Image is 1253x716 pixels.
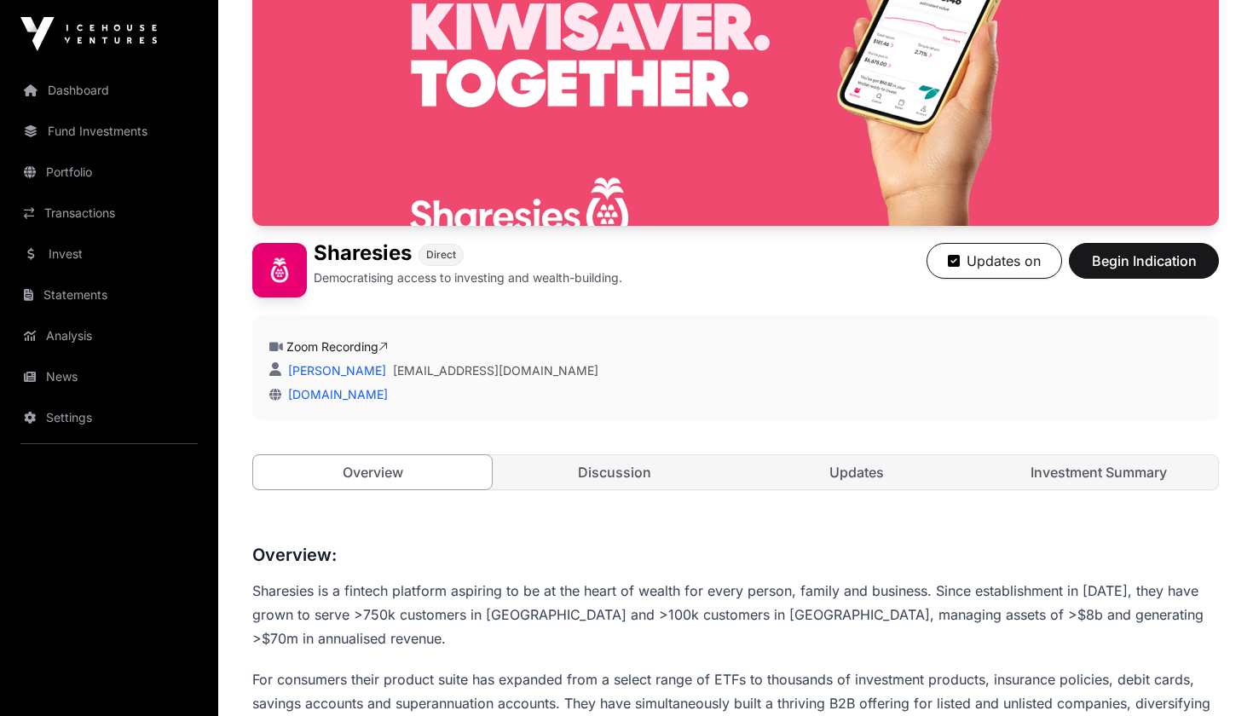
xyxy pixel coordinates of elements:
h3: Overview: [252,541,1219,569]
p: Sharesies is a fintech platform aspiring to be at the heart of wealth for every person, family an... [252,579,1219,650]
span: Direct [426,248,456,262]
a: Investment Summary [979,455,1218,489]
a: Invest [14,235,205,273]
a: Statements [14,276,205,314]
a: Portfolio [14,153,205,191]
iframe: Chat Widget [1168,634,1253,716]
a: [EMAIL_ADDRESS][DOMAIN_NAME] [393,362,598,379]
a: News [14,358,205,396]
img: Sharesies [252,243,307,297]
a: Updates [737,455,976,489]
nav: Tabs [253,455,1218,489]
a: Settings [14,399,205,436]
button: Begin Indication [1069,243,1219,279]
a: [DOMAIN_NAME] [281,387,388,401]
span: Begin Indication [1090,251,1198,271]
a: Analysis [14,317,205,355]
a: Begin Indication [1069,260,1219,277]
a: Discussion [495,455,734,489]
a: Zoom Recording [286,339,388,354]
h1: Sharesies [314,243,412,266]
a: Fund Investments [14,113,205,150]
button: Updates on [927,243,1062,279]
a: Dashboard [14,72,205,109]
a: [PERSON_NAME] [285,363,386,378]
a: Transactions [14,194,205,232]
a: Overview [252,454,493,490]
img: Icehouse Ventures Logo [20,17,157,51]
p: Democratising access to investing and wealth-building. [314,269,622,286]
